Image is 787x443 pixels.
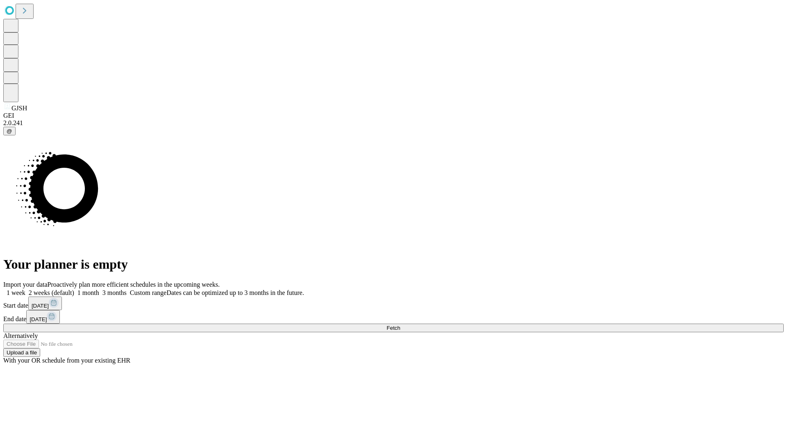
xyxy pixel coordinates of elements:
span: 1 month [77,289,99,296]
span: 3 months [102,289,127,296]
span: [DATE] [32,303,49,309]
div: End date [3,310,784,324]
span: Dates can be optimized up to 3 months in the future. [166,289,304,296]
button: @ [3,127,16,135]
span: GJSH [11,105,27,112]
h1: Your planner is empty [3,257,784,272]
span: With your OR schedule from your existing EHR [3,357,130,364]
span: @ [7,128,12,134]
div: Start date [3,297,784,310]
span: 2 weeks (default) [29,289,74,296]
span: [DATE] [30,316,47,322]
button: [DATE] [26,310,60,324]
button: Upload a file [3,348,40,357]
div: 2.0.241 [3,119,784,127]
span: Import your data [3,281,48,288]
div: GEI [3,112,784,119]
button: [DATE] [28,297,62,310]
span: Fetch [387,325,400,331]
span: Alternatively [3,332,38,339]
span: Proactively plan more efficient schedules in the upcoming weeks. [48,281,220,288]
span: 1 week [7,289,25,296]
span: Custom range [130,289,166,296]
button: Fetch [3,324,784,332]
